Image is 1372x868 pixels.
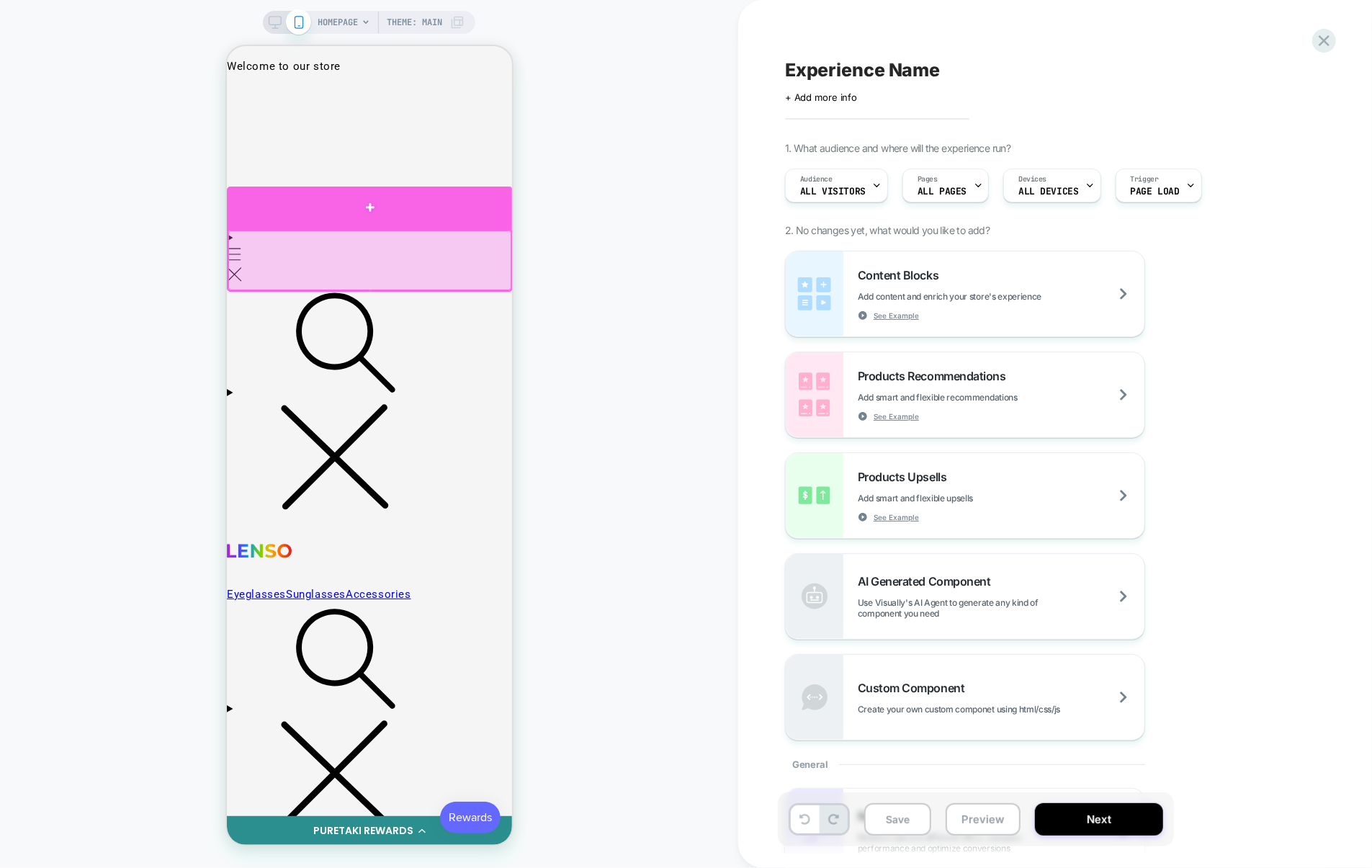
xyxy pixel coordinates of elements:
span: Add smart and flexible recommendations [858,392,1090,403]
button: Save [864,803,931,836]
span: Audience [800,174,833,184]
iframe: Button to open loyalty program pop-up [213,756,274,787]
span: Trigger [1131,174,1159,184]
button: Preview [946,803,1021,836]
span: Products Upsells [858,470,954,484]
span: Use Visually's AI Agent to generate any kind of component you need [858,597,1144,619]
span: AI Generated Component [858,574,997,589]
span: Pages [918,174,938,184]
div: PURETAKI REWARDS [86,777,187,792]
button: Next [1035,803,1163,836]
a: Sunglasses [59,542,119,556]
span: Products Recommendations [858,369,1013,383]
span: Page Load [1131,187,1180,197]
span: Add smart and flexible upsells [858,493,1045,504]
span: Custom Component [858,681,972,695]
span: 1. What audience and where will the experience run? [785,142,1010,154]
span: Theme: MAIN [387,11,442,34]
span: Create your own custom componet using html/css/js [858,704,1132,715]
span: See Example [874,310,919,321]
div: General [785,741,1145,788]
span: See Example [874,512,919,522]
span: HOMEPAGE [318,11,358,34]
span: See Example [874,411,919,421]
a: Accessories [119,542,184,556]
span: 2. No changes yet, what would you like to add? [785,224,990,236]
span: ALL DEVICES [1018,187,1078,197]
span: Devices [1018,174,1046,184]
span: Add content and enrich your store's experience [858,291,1113,302]
span: Experience Name [785,59,940,81]
span: All Visitors [800,187,866,197]
span: Content Blocks [858,268,946,282]
span: + Add more info [785,91,857,103]
span: ALL PAGES [918,187,967,197]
